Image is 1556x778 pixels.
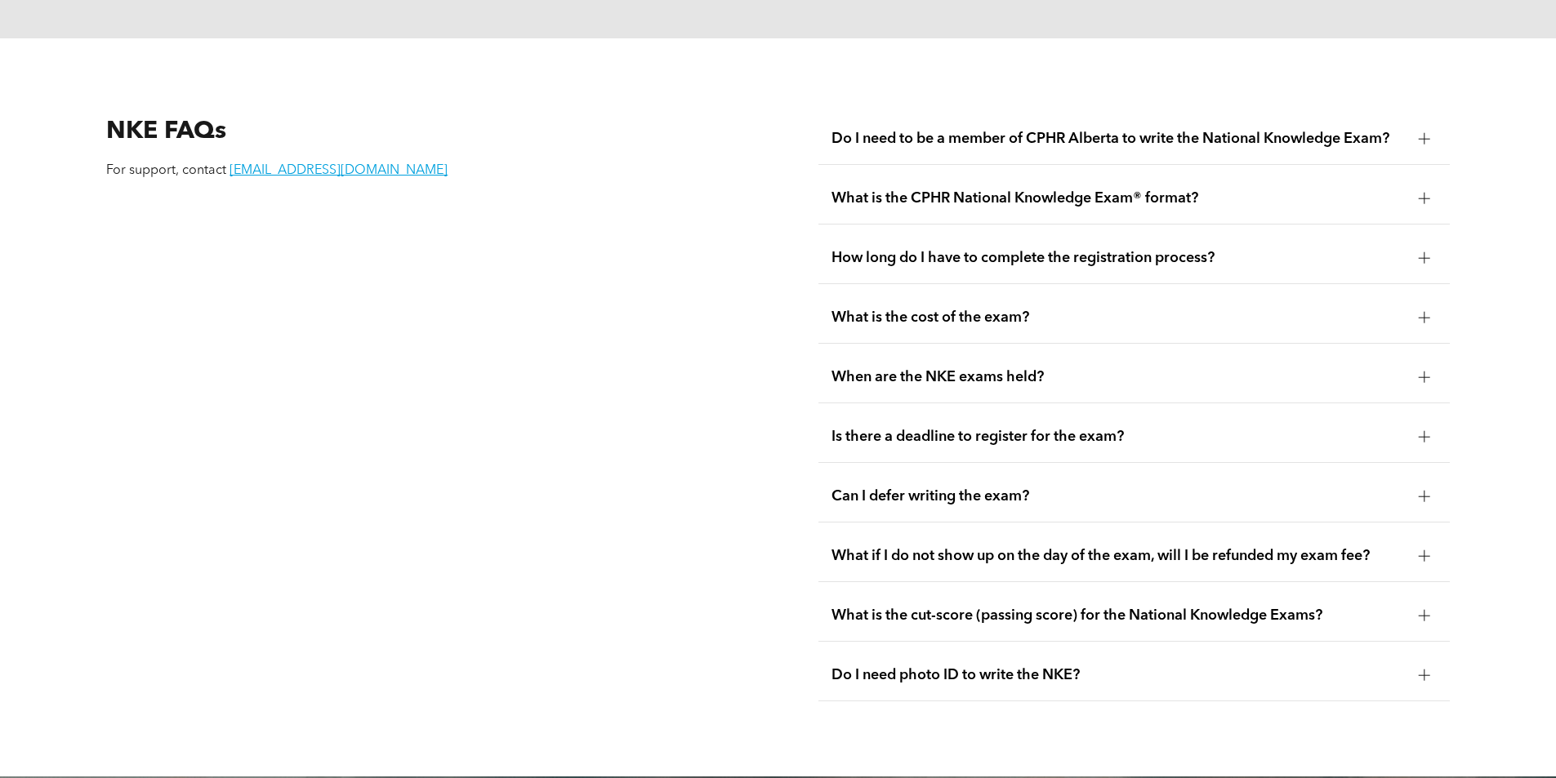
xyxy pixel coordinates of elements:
span: Do I need photo ID to write the NKE? [832,666,1406,684]
span: What if I do not show up on the day of the exam, will I be refunded my exam fee? [832,547,1406,565]
span: NKE FAQs [106,119,226,144]
span: Is there a deadline to register for the exam? [832,428,1406,446]
span: When are the NKE exams held? [832,368,1406,386]
span: How long do I have to complete the registration process? [832,249,1406,267]
span: Can I defer writing the exam? [832,487,1406,505]
span: What is the cut-score (passing score) for the National Knowledge Exams? [832,607,1406,625]
span: What is the CPHR National Knowledge Exam® format? [832,189,1406,207]
span: What is the cost of the exam? [832,309,1406,327]
span: For support, contact [106,164,226,177]
span: Do I need to be a member of CPHR Alberta to write the National Knowledge Exam? [832,130,1406,148]
a: [EMAIL_ADDRESS][DOMAIN_NAME] [230,164,448,177]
